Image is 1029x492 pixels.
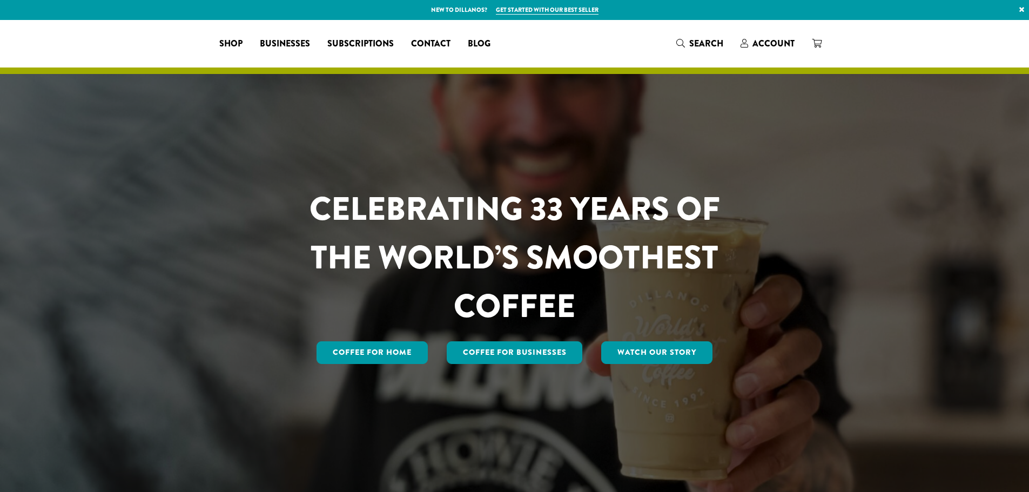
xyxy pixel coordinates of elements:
span: Contact [411,37,450,51]
span: Businesses [260,37,310,51]
a: Coffee for Home [317,341,428,364]
span: Search [689,37,723,50]
a: Search [668,35,732,52]
span: Account [752,37,795,50]
a: Get started with our best seller [496,5,598,15]
span: Shop [219,37,243,51]
span: Blog [468,37,490,51]
a: Coffee For Businesses [447,341,583,364]
span: Subscriptions [327,37,394,51]
a: Watch Our Story [601,341,712,364]
a: Shop [211,35,251,52]
h1: CELEBRATING 33 YEARS OF THE WORLD’S SMOOTHEST COFFEE [278,185,752,331]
